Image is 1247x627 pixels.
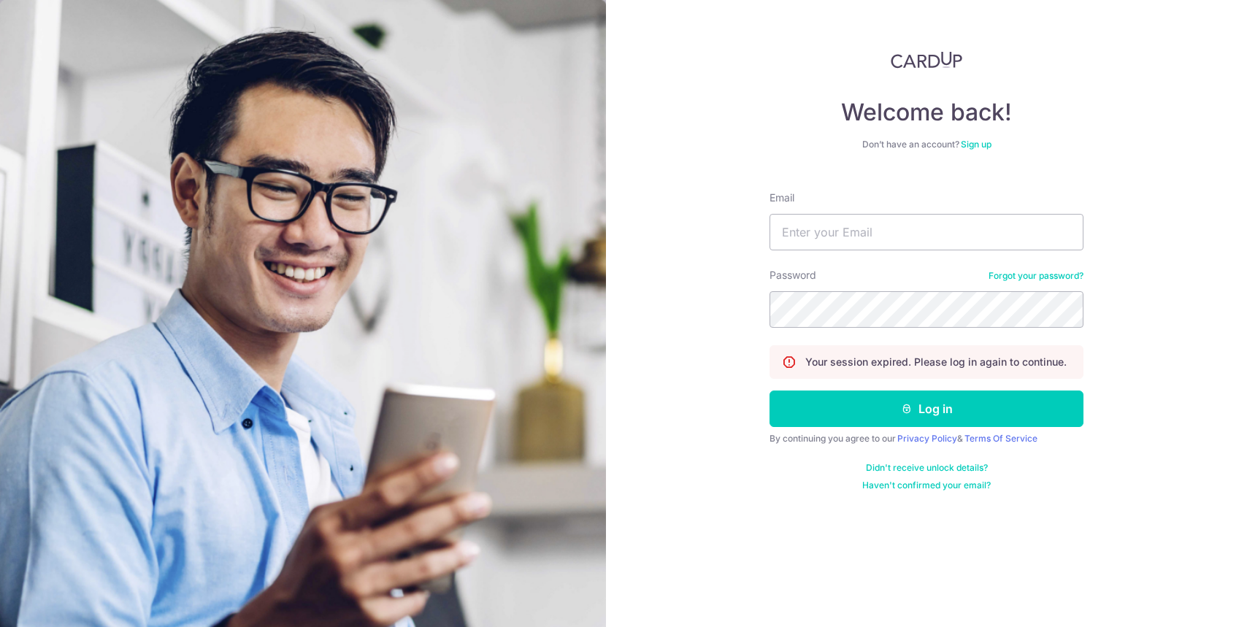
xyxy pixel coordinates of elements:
[805,355,1067,369] p: Your session expired. Please log in again to continue.
[961,139,991,150] a: Sign up
[770,98,1083,127] h4: Welcome back!
[964,433,1037,444] a: Terms Of Service
[770,268,816,282] label: Password
[770,433,1083,445] div: By continuing you agree to our &
[891,51,962,69] img: CardUp Logo
[862,480,991,491] a: Haven't confirmed your email?
[897,433,957,444] a: Privacy Policy
[770,191,794,205] label: Email
[770,391,1083,427] button: Log in
[989,270,1083,282] a: Forgot your password?
[770,139,1083,150] div: Don’t have an account?
[866,462,988,474] a: Didn't receive unlock details?
[770,214,1083,250] input: Enter your Email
